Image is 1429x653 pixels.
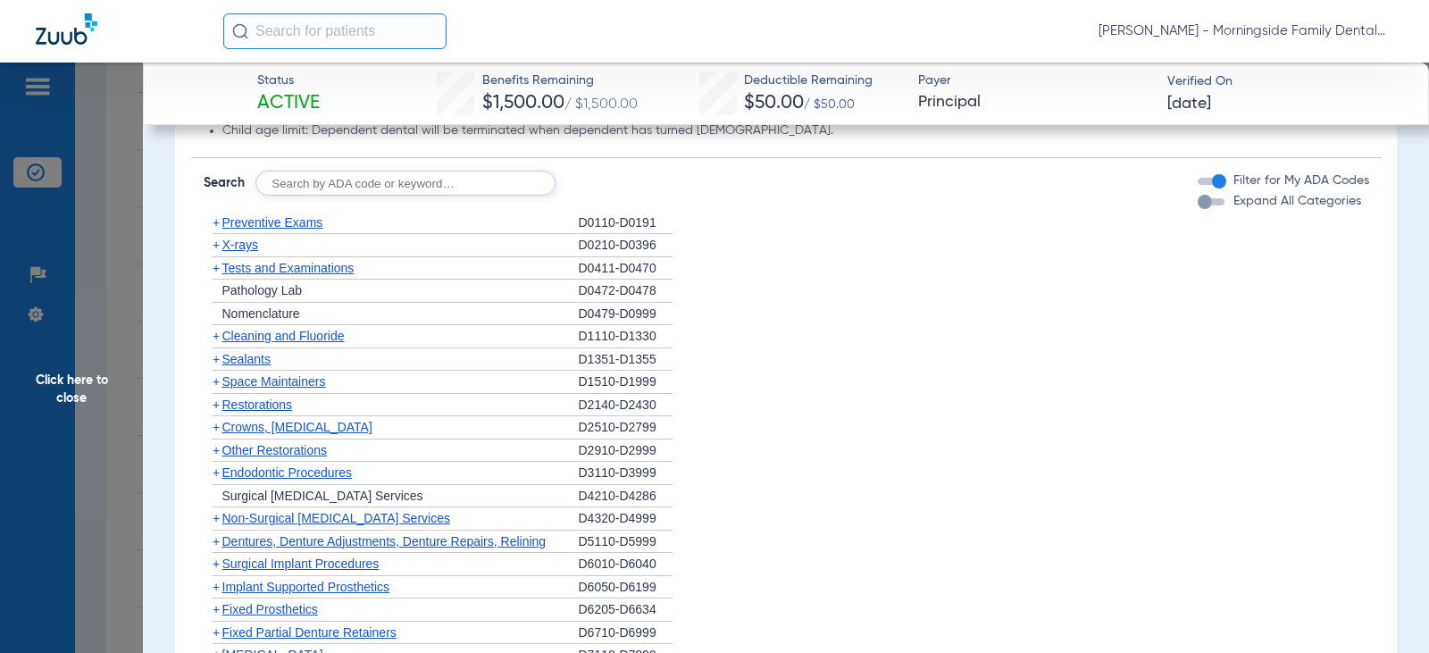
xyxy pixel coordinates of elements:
[222,261,355,275] span: Tests and Examinations
[579,394,673,417] div: D2140-D2430
[36,13,97,45] img: Zuub Logo
[222,215,323,230] span: Preventive Exams
[579,280,673,303] div: D0472-D0478
[213,602,220,616] span: +
[1233,195,1361,207] span: Expand All Categories
[1167,72,1400,91] span: Verified On
[222,443,328,457] span: Other Restorations
[579,462,673,485] div: D3110-D3999
[213,443,220,457] span: +
[257,71,320,90] span: Status
[213,557,220,571] span: +
[222,306,300,321] span: Nomenclature
[213,420,220,434] span: +
[222,625,397,640] span: Fixed Partial Denture Retainers
[222,465,353,480] span: Endodontic Procedures
[257,91,320,116] span: Active
[804,98,855,111] span: / $50.00
[482,94,564,113] span: $1,500.00
[213,215,220,230] span: +
[579,622,673,645] div: D6710-D6999
[744,94,804,113] span: $50.00
[918,71,1151,90] span: Payer
[213,511,220,525] span: +
[1167,93,1211,115] span: [DATE]
[579,531,673,554] div: D5110-D5999
[213,465,220,480] span: +
[564,97,638,112] span: / $1,500.00
[579,416,673,440] div: D2510-D2799
[213,261,220,275] span: +
[579,325,673,348] div: D1110-D1330
[213,352,220,366] span: +
[579,303,673,326] div: D0479-D0999
[213,374,220,389] span: +
[222,329,345,343] span: Cleaning and Fluoride
[213,625,220,640] span: +
[222,489,423,503] span: Surgical [MEDICAL_DATA] Services
[223,13,447,49] input: Search for patients
[744,71,873,90] span: Deductible Remaining
[222,123,1369,139] li: Child age limit: Dependent dental will be terminated when dependent has turned [DEMOGRAPHIC_DATA].
[255,171,556,196] input: Search by ADA code or keyword…
[579,485,673,508] div: D4210-D4286
[232,23,248,39] img: Search Icon
[579,257,673,280] div: D0411-D0470
[222,511,450,525] span: Non-Surgical [MEDICAL_DATA] Services
[579,553,673,576] div: D6010-D6040
[213,534,220,548] span: +
[1099,22,1393,40] span: [PERSON_NAME] - Morningside Family Dental
[1230,172,1369,190] label: Filter for My ADA Codes
[579,440,673,463] div: D2910-D2999
[222,283,303,297] span: Pathology Lab
[222,374,326,389] span: Space Maintainers
[579,599,673,622] div: D6205-D6634
[222,398,293,412] span: Restorations
[222,580,390,594] span: Implant Supported Prosthetics
[482,71,638,90] span: Benefits Remaining
[579,212,673,235] div: D0110-D0191
[579,371,673,394] div: D1510-D1999
[213,580,220,594] span: +
[222,352,271,366] span: Sealants
[213,398,220,412] span: +
[213,329,220,343] span: +
[222,420,372,434] span: Crowns, [MEDICAL_DATA]
[222,238,258,252] span: X-rays
[204,174,245,192] span: Search
[579,507,673,531] div: D4320-D4999
[579,234,673,257] div: D0210-D0396
[579,348,673,372] div: D1351-D1355
[222,602,318,616] span: Fixed Prosthetics
[222,534,547,548] span: Dentures, Denture Adjustments, Denture Repairs, Relining
[222,557,380,571] span: Surgical Implant Procedures
[579,576,673,599] div: D6050-D6199
[213,238,220,252] span: +
[918,91,1151,113] span: Principal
